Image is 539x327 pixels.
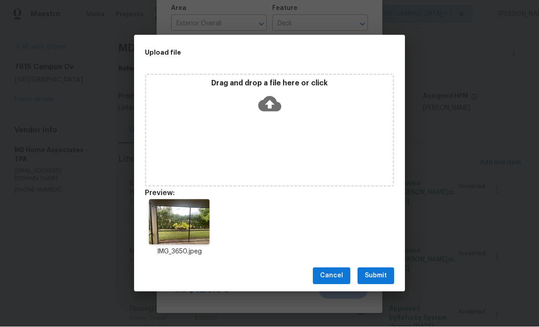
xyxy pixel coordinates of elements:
[149,200,209,245] img: 9k=
[145,248,214,257] p: IMG_3650.jpeg
[145,48,353,58] h2: Upload file
[320,271,343,282] span: Cancel
[146,79,393,89] p: Drag and drop a file here or click
[358,268,394,285] button: Submit
[365,271,387,282] span: Submit
[313,268,350,285] button: Cancel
